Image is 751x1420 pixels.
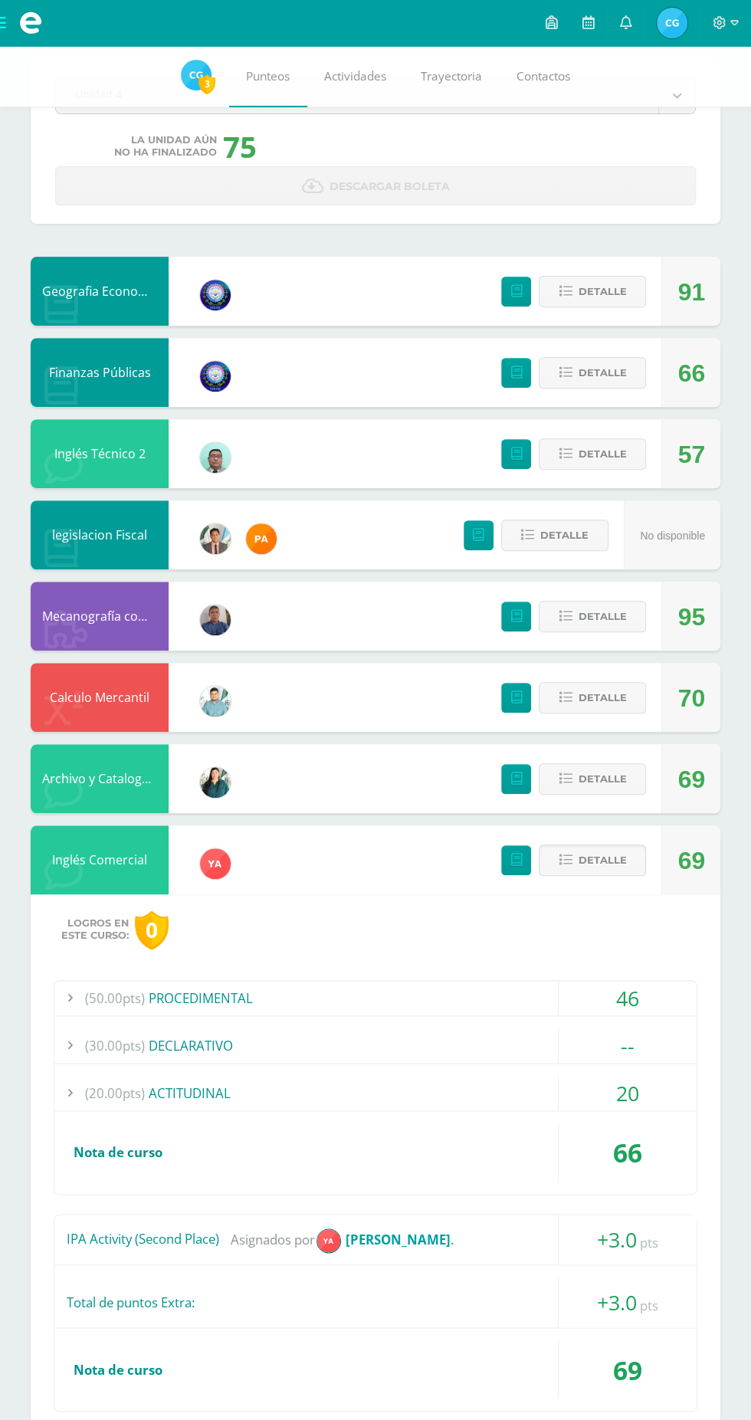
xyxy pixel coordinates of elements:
[74,1360,162,1378] span: Nota de curso
[200,686,231,717] img: 3bbeeb896b161c296f86561e735fa0fc.png
[31,338,169,407] div: Finanzas Públicas
[200,523,231,554] img: d725921d36275491089fe2b95fc398a7.png
[559,981,697,1015] div: 46
[61,917,129,942] span: Logros en este curso:
[559,1123,697,1182] div: 66
[200,767,231,798] img: f58bb6038ea3a85f08ed05377cd67300.png
[657,8,687,38] img: e9a4c6a2b75c4b8515276efd531984ac.png
[578,440,626,468] span: Detalle
[31,582,169,651] div: Mecanografía computarizada
[559,1028,697,1063] div: --
[404,46,500,107] a: Trayectoria
[31,500,169,569] div: legislacion Fiscal
[578,602,626,631] span: Detalle
[31,825,169,894] div: Inglés Comercial
[578,846,626,874] span: Detalle
[31,257,169,326] div: Geografia Economica
[200,442,231,473] img: d4d564538211de5578f7ad7a2fdd564e.png
[31,663,169,732] div: Calculo Mercantil
[246,68,290,84] span: Punteos
[315,1215,454,1264] span: .
[67,1231,219,1247] div: IPA Activity (Second Place)
[539,601,646,632] button: Detalle
[540,521,589,549] span: Detalle
[181,60,212,90] img: e9a4c6a2b75c4b8515276efd531984ac.png
[54,1076,697,1110] div: ACTITUDINAL
[85,1076,145,1110] span: (20.00pts)
[677,664,705,733] div: 70
[517,68,570,84] span: Contactos
[539,357,646,389] button: Detalle
[640,1234,658,1251] span: pts
[346,1231,451,1248] strong: [PERSON_NAME]
[200,361,231,392] img: 38991008722c8d66f2d85f4b768620e4.png
[539,844,646,876] button: Detalle
[539,438,646,470] button: Detalle
[597,1288,637,1317] span: +3.0
[640,530,705,542] span: No disponible
[31,419,169,488] div: Inglés Técnico 2
[677,339,705,408] div: 66
[200,848,231,879] img: 90ee13623fa7c5dbc2270dab131931b4.png
[677,257,705,326] div: 91
[578,765,626,793] span: Detalle
[317,1229,340,1252] img: 1cdec18536d9f5a5b7f2cbf939bcf624.png
[85,1028,145,1063] span: (30.00pts)
[578,684,626,712] span: Detalle
[198,74,215,93] span: 3
[501,520,608,551] button: Detalle
[200,280,231,310] img: 38991008722c8d66f2d85f4b768620e4.png
[114,134,217,159] span: La unidad aún no ha finalizado
[135,910,169,949] div: 0
[54,981,697,1015] div: PROCEDIMENTAL
[324,68,386,84] span: Actividades
[539,682,646,713] button: Detalle
[74,1143,162,1161] span: Nota de curso
[54,1028,697,1063] div: DECLARATIVO
[539,763,646,795] button: Detalle
[597,1225,637,1254] span: +3.0
[559,1076,697,1110] div: 20
[613,1352,642,1387] span: 69
[578,359,626,387] span: Detalle
[421,68,482,84] span: Trayectoria
[677,745,705,814] div: 69
[307,46,404,107] a: Actividades
[231,1215,315,1264] span: Asignados por
[330,168,450,205] span: Descargar boleta
[640,1297,658,1314] span: pts
[677,420,705,489] div: 57
[500,46,588,107] a: Contactos
[677,826,705,895] div: 69
[578,277,626,306] span: Detalle
[54,1277,697,1327] div: Total de puntos Extra:
[85,981,145,1015] span: (50.00pts)
[223,126,257,166] div: 75
[677,582,705,651] div: 95
[200,605,231,635] img: bf66807720f313c6207fc724d78fb4d0.png
[31,744,169,813] div: Archivo y Catalogacion EspIngles
[246,523,277,554] img: 81049356b3b16f348f04480ea0cb6817.png
[539,276,646,307] button: Detalle
[229,46,307,107] a: Punteos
